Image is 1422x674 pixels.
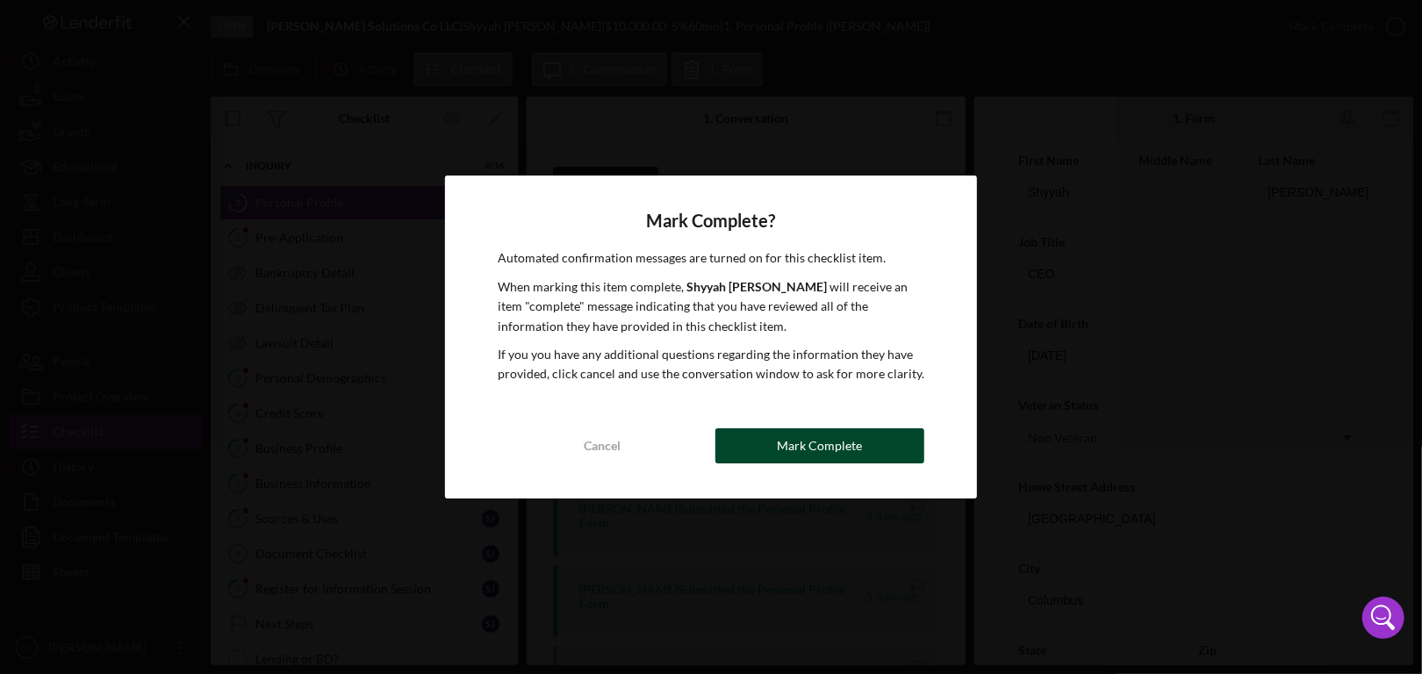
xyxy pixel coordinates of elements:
[498,428,707,463] button: Cancel
[1362,597,1404,639] div: Open Intercom Messenger
[715,428,924,463] button: Mark Complete
[498,211,924,231] h4: Mark Complete?
[686,279,827,294] b: Shyyah [PERSON_NAME]
[778,428,863,463] div: Mark Complete
[498,277,924,336] p: When marking this item complete, will receive an item "complete" message indicating that you have...
[498,248,924,268] p: Automated confirmation messages are turned on for this checklist item.
[584,428,621,463] div: Cancel
[498,345,924,384] p: If you you have any additional questions regarding the information they have provided, click canc...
